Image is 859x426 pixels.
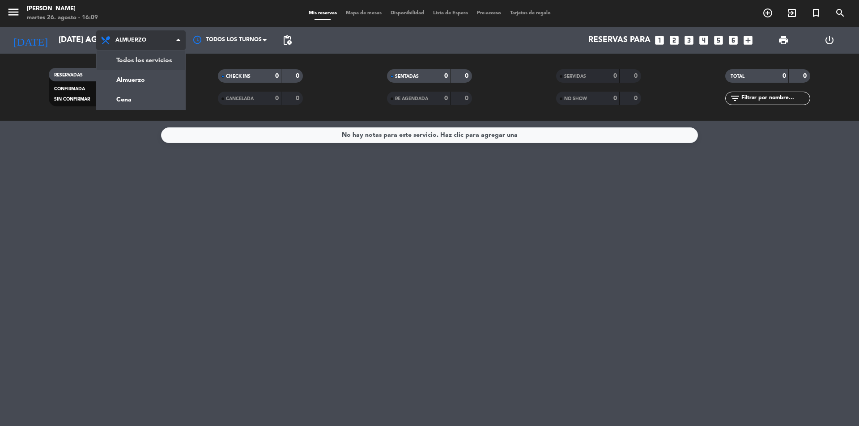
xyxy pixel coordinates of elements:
span: SERVIDAS [564,74,586,79]
span: Pre-acceso [472,11,506,16]
i: looks_3 [683,34,695,46]
span: SENTADAS [395,74,419,79]
span: RESERVADAS [54,73,83,77]
a: Almuerzo [97,70,185,90]
i: looks_6 [727,34,739,46]
strong: 0 [803,73,808,79]
strong: 0 [613,73,617,79]
span: Reservas para [588,36,651,45]
input: Filtrar por nombre... [740,93,810,103]
div: No hay notas para este servicio. Haz clic para agregar una [342,130,518,140]
div: martes 26. agosto - 16:09 [27,13,98,22]
i: looks_4 [698,34,710,46]
strong: 0 [275,95,279,101]
button: menu [7,5,20,22]
i: looks_one [654,34,665,46]
span: CANCELADA [226,97,254,101]
strong: 0 [465,95,470,101]
strong: 0 [465,73,470,79]
strong: 0 [444,95,448,101]
i: search [835,8,846,18]
i: looks_5 [713,34,724,46]
span: SIN CONFIRMAR [54,97,90,101]
strong: 0 [634,95,639,101]
span: print [778,35,789,46]
i: looks_two [668,34,680,46]
span: Almuerzo [115,37,146,43]
span: TOTAL [731,74,744,79]
span: CHECK INS [226,74,251,79]
span: pending_actions [282,35,293,46]
strong: 0 [634,73,639,79]
i: arrow_drop_down [83,35,94,46]
i: turned_in_not [811,8,821,18]
strong: 0 [613,95,617,101]
span: Mapa de mesas [341,11,386,16]
i: power_settings_new [824,35,835,46]
strong: 0 [275,73,279,79]
div: [PERSON_NAME] [27,4,98,13]
strong: 0 [296,73,301,79]
strong: 0 [444,73,448,79]
div: LOG OUT [806,27,852,54]
i: menu [7,5,20,19]
span: RE AGENDADA [395,97,428,101]
i: exit_to_app [787,8,797,18]
span: Mis reservas [304,11,341,16]
i: add_box [742,34,754,46]
i: add_circle_outline [762,8,773,18]
strong: 0 [782,73,786,79]
a: Cena [97,90,185,110]
i: [DATE] [7,30,54,50]
span: Tarjetas de regalo [506,11,555,16]
span: Lista de Espera [429,11,472,16]
span: Disponibilidad [386,11,429,16]
span: CONFIRMADA [54,87,85,91]
a: Todos los servicios [97,51,185,70]
i: filter_list [730,93,740,104]
strong: 0 [296,95,301,101]
span: NO SHOW [564,97,587,101]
